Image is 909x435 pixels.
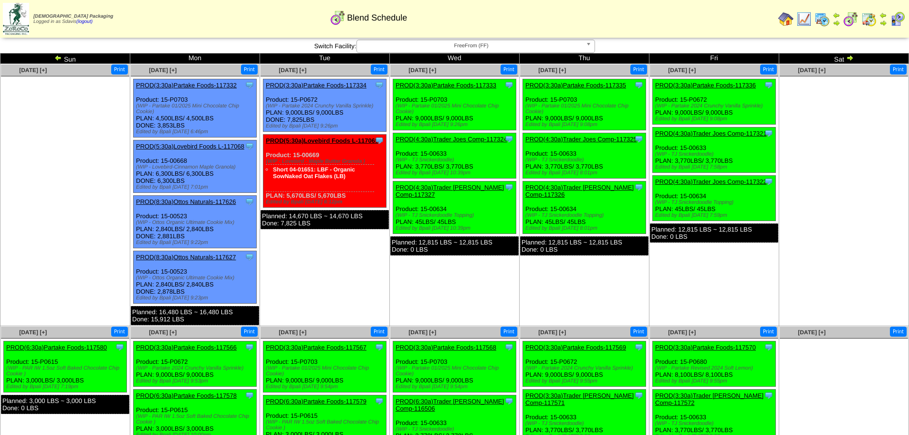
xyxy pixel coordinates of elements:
button: Print [760,64,777,74]
img: arrowleft.gif [879,11,887,19]
img: Tooltip [375,396,384,406]
img: Tooltip [375,136,384,145]
span: [DEMOGRAPHIC_DATA] Packaging [33,14,113,19]
div: Product: 15-P0615 PLAN: 3,000LBS / 3,000LBS [4,341,127,393]
td: Sun [0,53,130,64]
a: [DATE] [+] [408,67,436,74]
a: [DATE] [+] [279,329,306,336]
a: PROD(3:30a)Partake Foods-117568 [396,344,496,351]
div: Edited by Bpali [DATE] 7:19pm [6,384,126,390]
span: [DATE] [+] [798,67,825,74]
td: Fri [649,53,779,64]
img: Tooltip [245,342,254,352]
div: Product: 15-00634 PLAN: 45LBS / 45LBS [393,181,516,234]
div: Product: 15-00634 PLAN: 45LBS / 45LBS [653,176,776,221]
button: Print [501,64,517,74]
div: (WIP - Partake 2024 Crunchy Vanilla Sprinkle) [136,365,256,371]
img: calendarprod.gif [815,11,830,27]
span: [DATE] [+] [19,329,47,336]
a: PROD(3:30a)Partake Foods-117334 [266,82,366,89]
div: (WIP - TJ Snickerdoodle Topping) [396,212,516,218]
img: Tooltip [504,134,514,144]
span: FreeFrom (FF) [361,40,582,52]
div: (WIP - Partake 01/2025 Mini Chocolate Chip Cookie) [396,365,516,377]
div: Product: 15-00668 PLAN: 6,300LBS / 6,300LBS DONE: 6,300LBS [134,140,257,193]
td: Thu [520,53,649,64]
div: Planned: 14,670 LBS ~ 14,670 LBS Done: 7,825 LBS [261,210,389,229]
img: Tooltip [245,80,254,90]
div: (WIP - Partake 01/2025 Mini Chocolate Chip Cookie) [525,103,646,115]
a: PROD(8:30a)Ottos Naturals-117626 [136,198,236,205]
button: Print [111,64,128,74]
div: Edited by Bpali [DATE] 9:53pm [136,378,256,384]
div: (WIP - TJ Snickerdoodle) [525,157,646,163]
a: [DATE] [+] [798,329,825,336]
div: (WIP - Partake 2024 Crunchy Vanilla Sprinkle) [655,103,775,109]
a: (logout) [76,19,93,24]
div: Edited by Bpali [DATE] 9:55pm [655,378,775,384]
a: [DATE] [+] [538,67,566,74]
span: [DATE] [+] [149,329,177,336]
a: PROD(6:30a)Partake Foods-117578 [136,392,237,399]
div: Edited by Bpali [DATE] 6:46pm [136,129,256,135]
button: Print [890,64,907,74]
a: [DATE] [+] [149,67,177,74]
button: Print [241,327,258,337]
div: Planned: 16,480 LBS ~ 16,480 LBS Done: 15,912 LBS [131,306,259,325]
div: Product: 15-00633 PLAN: 3,770LBS / 3,770LBS [393,133,516,179]
div: Edited by Bpali [DATE] 10:39pm [396,170,516,176]
a: PROD(3:30a)Partake Foods-117569 [525,344,626,351]
div: Edited by Bpali [DATE] 9:55pm [525,378,646,384]
img: zoroco-logo-small.webp [3,3,29,35]
button: Print [630,327,647,337]
a: PROD(3:30a)Trader [PERSON_NAME] Comp-117571 [525,392,634,406]
div: (WIP - Ottos Organic Ultimate Cookie Mix) [136,275,256,281]
a: PROD(3:30a)Partake Foods-117570 [655,344,756,351]
div: Product: 15-P0672 PLAN: 9,000LBS / 9,000LBS [134,341,257,387]
div: Product: 15-00669 PLAN: 5,670LBS / 5,670LBS [263,135,387,208]
img: Tooltip [634,80,644,90]
div: Product: 15-P0703 PLAN: 9,000LBS / 9,000LBS [393,79,516,130]
div: (WIP - Lovebird - Maple Butter Granola ) [266,159,386,164]
div: Edited by Bpali [DATE] 10:39pm [396,225,516,231]
div: Product: 15-P0672 PLAN: 9,000LBS / 9,000LBS DONE: 7,825LBS [263,79,387,132]
button: Print [241,64,258,74]
img: arrowright.gif [833,19,840,27]
button: Print [630,64,647,74]
a: Short 04-01651: LBF - Organic SowNaked Oat Flakes (LB) [273,166,355,180]
a: [DATE] [+] [668,67,696,74]
td: Tue [260,53,390,64]
span: Blend Schedule [347,13,407,23]
div: Edited by Bpali [DATE] 9:54pm [396,384,516,390]
img: Tooltip [634,134,644,144]
div: Product: 15-P0703 PLAN: 4,500LBS / 4,500LBS DONE: 3,853LBS [134,79,257,138]
a: [DATE] [+] [19,67,47,74]
div: (WIP - PAR IW 1.5oz Soft Baked Chocolate Chip Cookie ) [6,365,126,377]
td: Wed [390,53,520,64]
img: Tooltip [504,396,514,406]
td: Mon [130,53,260,64]
div: Planned: 3,000 LBS ~ 3,000 LBS Done: 0 LBS [1,395,129,414]
img: line_graph.gif [796,11,812,27]
div: (WIP - Partake 2024 Crunchy Vanilla Sprinkle) [266,103,386,109]
img: arrowleft.gif [54,54,62,62]
div: Edited by Bpali [DATE] 9:23pm [136,295,256,301]
a: PROD(6:30a)Partake Foods-117579 [266,398,366,405]
div: Edited by Bpali [DATE] 9:26pm [396,122,516,127]
button: Print [760,327,777,337]
div: Planned: 12,815 LBS ~ 12,815 LBS Done: 0 LBS [650,223,778,243]
div: Product: 15-00634 PLAN: 45LBS / 45LBS [523,181,646,234]
div: (WIP - TJ Snickerdoodle) [655,421,775,426]
a: PROD(3:30a)Partake Foods-117332 [136,82,237,89]
div: Product: 15-P0703 PLAN: 9,000LBS / 9,000LBS [523,79,646,130]
img: Tooltip [245,391,254,400]
div: Edited by Bpali [DATE] 8:01pm [525,170,646,176]
img: Tooltip [764,128,773,138]
a: [DATE] [+] [538,329,566,336]
div: Edited by Bpali [DATE] 8:01pm [525,225,646,231]
div: (WIP - TJ Snickerdoodle) [396,157,516,163]
span: [DATE] [+] [408,329,436,336]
